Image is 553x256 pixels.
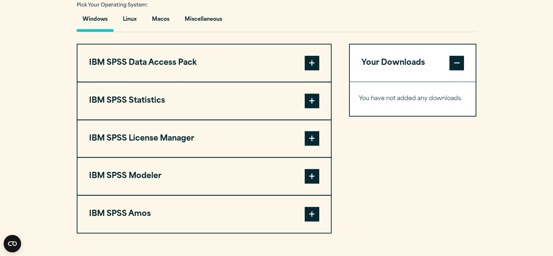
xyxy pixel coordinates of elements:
[146,11,175,32] button: Macos
[4,235,21,252] button: Open CMP widget
[117,11,143,32] button: Linux
[77,158,331,195] button: IBM SPSS Modeler
[77,82,331,119] button: IBM SPSS Statistics
[179,11,228,32] button: Miscellaneous
[359,94,467,104] p: You have not added any downloads.
[77,11,113,32] button: Windows
[77,3,148,8] span: Pick Your Operating System:
[77,120,331,157] button: IBM SPSS License Manager
[77,196,331,233] button: IBM SPSS Amos
[350,44,476,82] button: Your Downloads
[77,44,331,82] button: IBM SPSS Data Access Pack
[350,82,476,116] div: Your Downloads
